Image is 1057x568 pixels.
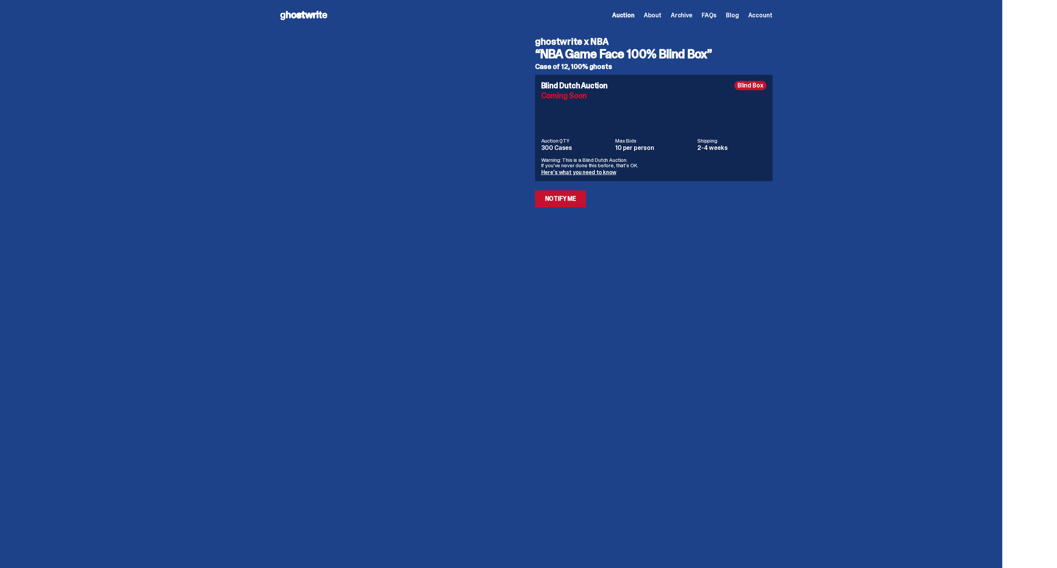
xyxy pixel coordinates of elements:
[615,138,693,143] dt: Max Bids
[535,63,773,70] h5: Case of 12, 100% ghosts
[726,12,739,18] a: Blog
[697,138,766,143] dt: Shipping
[541,169,616,176] a: Here's what you need to know
[748,12,773,18] a: Account
[541,145,611,151] dd: 300 Cases
[541,157,766,168] p: Warning: This is a Blind Dutch Auction. If you’ve never done this before, that’s OK.
[671,12,692,18] a: Archive
[535,48,773,60] h3: “NBA Game Face 100% Blind Box”
[541,82,608,89] h4: Blind Dutch Auction
[535,190,586,207] a: Notify Me
[644,12,661,18] a: About
[535,37,773,46] h4: ghostwrite x NBA
[612,12,635,18] a: Auction
[615,145,693,151] dd: 10 per person
[734,81,766,90] div: Blind Box
[697,145,766,151] dd: 2-4 weeks
[541,92,766,99] div: Coming Soon
[541,138,611,143] dt: Auction QTY
[702,12,717,18] a: FAQs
